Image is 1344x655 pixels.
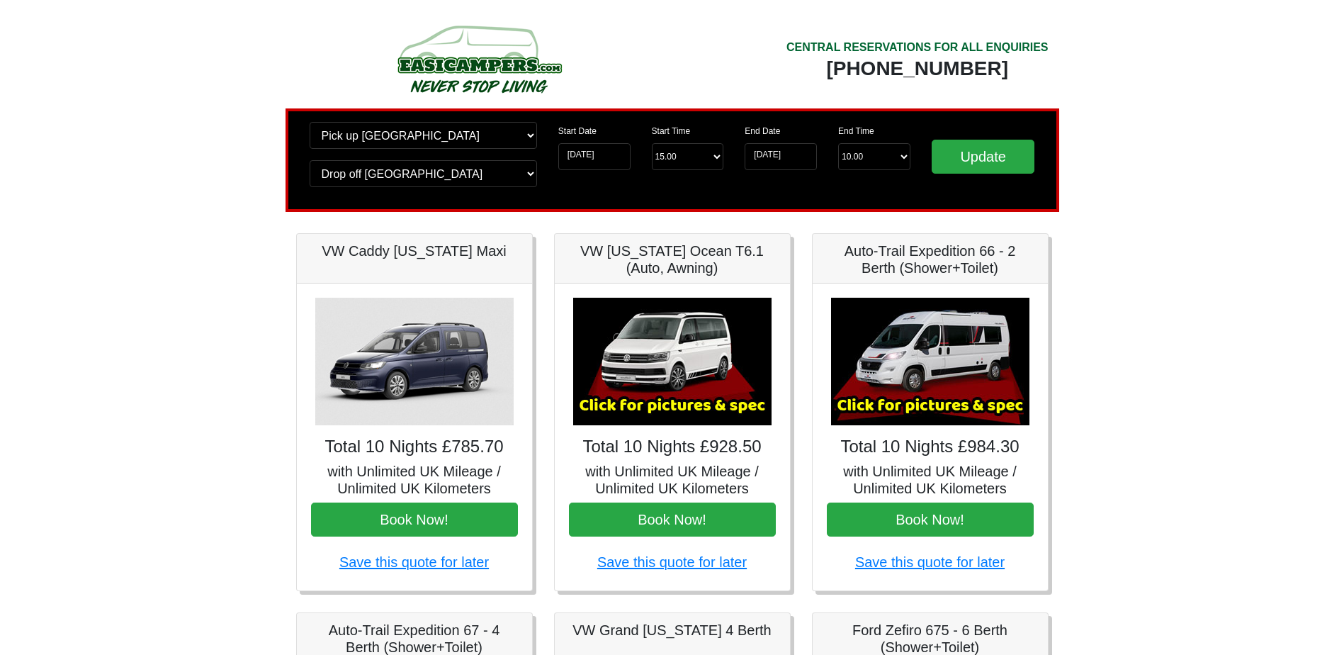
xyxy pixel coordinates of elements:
[827,242,1034,276] h5: Auto-Trail Expedition 66 - 2 Berth (Shower+Toilet)
[344,20,614,98] img: campers-checkout-logo.png
[827,503,1034,537] button: Book Now!
[569,503,776,537] button: Book Now!
[745,143,817,170] input: Return Date
[558,125,597,138] label: Start Date
[339,554,489,570] a: Save this quote for later
[827,437,1034,457] h4: Total 10 Nights £984.30
[311,437,518,457] h4: Total 10 Nights £785.70
[652,125,691,138] label: Start Time
[311,463,518,497] h5: with Unlimited UK Mileage / Unlimited UK Kilometers
[838,125,874,138] label: End Time
[311,242,518,259] h5: VW Caddy [US_STATE] Maxi
[569,437,776,457] h4: Total 10 Nights £928.50
[786,39,1049,56] div: CENTRAL RESERVATIONS FOR ALL ENQUIRIES
[597,554,747,570] a: Save this quote for later
[573,298,772,425] img: VW California Ocean T6.1 (Auto, Awning)
[558,143,631,170] input: Start Date
[745,125,780,138] label: End Date
[569,463,776,497] h5: with Unlimited UK Mileage / Unlimited UK Kilometers
[831,298,1029,425] img: Auto-Trail Expedition 66 - 2 Berth (Shower+Toilet)
[827,463,1034,497] h5: with Unlimited UK Mileage / Unlimited UK Kilometers
[855,554,1005,570] a: Save this quote for later
[569,622,776,639] h5: VW Grand [US_STATE] 4 Berth
[569,242,776,276] h5: VW [US_STATE] Ocean T6.1 (Auto, Awning)
[932,140,1035,174] input: Update
[315,298,514,425] img: VW Caddy California Maxi
[786,56,1049,82] div: [PHONE_NUMBER]
[311,503,518,537] button: Book Now!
